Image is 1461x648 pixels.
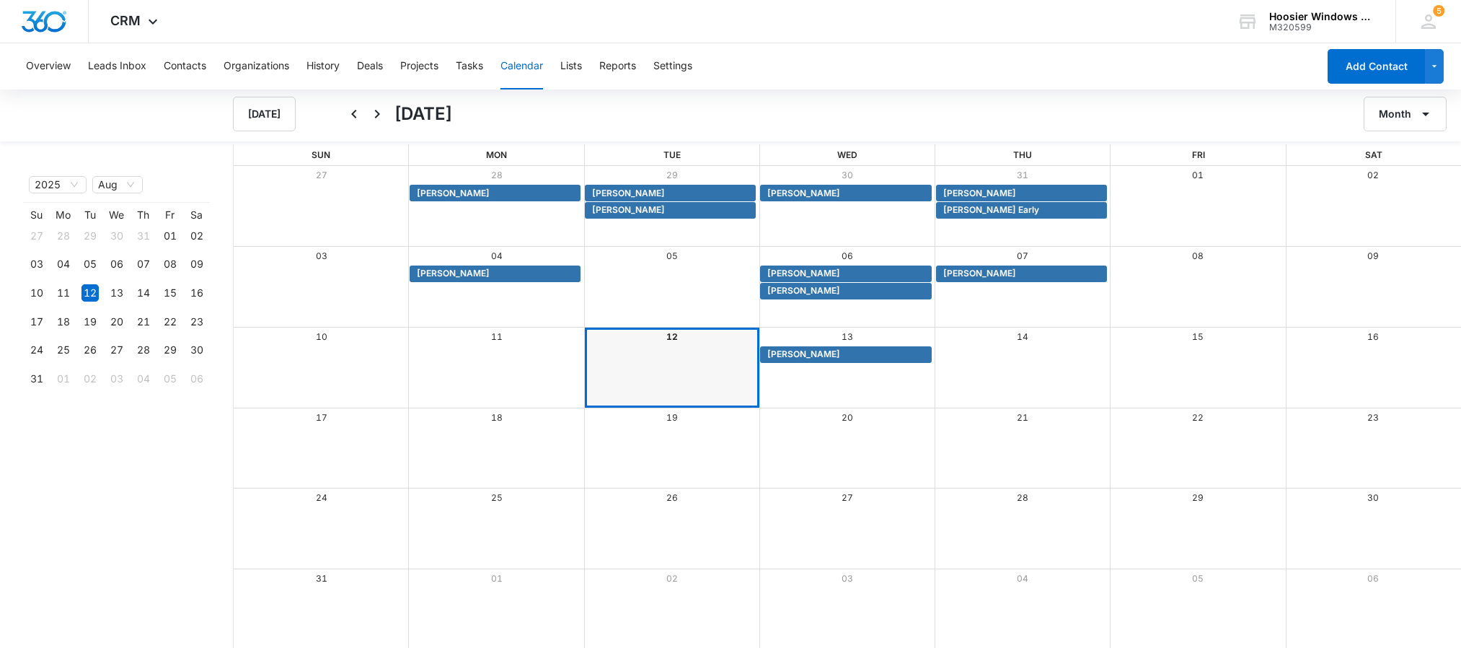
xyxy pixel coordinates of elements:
[394,101,452,127] h1: [DATE]
[23,336,50,365] td: 2025-08-24
[162,370,179,388] div: 05
[162,313,179,330] div: 22
[767,187,840,200] span: [PERSON_NAME]
[233,97,296,131] button: [DATE]
[55,227,72,245] div: 28
[50,222,76,250] td: 2025-07-28
[135,255,152,273] div: 07
[81,370,99,388] div: 02
[135,370,152,388] div: 04
[1433,5,1444,17] span: 5
[76,336,103,365] td: 2025-08-26
[76,307,103,336] td: 2025-08-19
[28,255,45,273] div: 03
[1367,573,1379,584] a: 06
[183,222,210,250] td: 2025-08-02
[417,187,490,200] span: [PERSON_NAME]
[1192,492,1204,503] a: 29
[183,279,210,307] td: 2025-08-16
[156,307,183,336] td: 2025-08-22
[486,149,507,160] span: Mon
[764,187,927,200] div: John Wesseler
[456,43,483,89] button: Tasks
[357,43,383,89] button: Deals
[130,279,156,307] td: 2025-08-14
[108,370,125,388] div: 03
[98,177,137,193] span: Aug
[560,43,582,89] button: Lists
[55,313,72,330] div: 18
[130,307,156,336] td: 2025-08-21
[103,250,130,279] td: 2025-08-06
[491,250,503,261] a: 04
[491,492,503,503] a: 25
[666,412,678,423] a: 19
[28,313,45,330] div: 17
[1367,250,1379,261] a: 09
[55,255,72,273] div: 04
[23,209,50,222] th: Su
[1017,250,1028,261] a: 07
[162,284,179,302] div: 15
[188,313,206,330] div: 23
[162,227,179,245] div: 01
[1017,412,1028,423] a: 21
[764,284,927,297] div: Ethan Paff
[764,267,927,280] div: Daniel Stump
[592,203,665,216] span: [PERSON_NAME]
[76,250,103,279] td: 2025-08-05
[28,370,45,388] div: 31
[76,222,103,250] td: 2025-07-29
[767,267,840,280] span: [PERSON_NAME]
[663,149,681,160] span: Tue
[23,279,50,307] td: 2025-08-10
[1269,11,1374,22] div: account name
[306,43,340,89] button: History
[666,573,678,584] a: 02
[108,313,125,330] div: 20
[183,307,210,336] td: 2025-08-23
[666,170,678,180] a: 29
[183,364,210,393] td: 2025-09-06
[50,364,76,393] td: 2025-09-01
[653,43,692,89] button: Settings
[312,149,330,160] span: Sun
[1367,492,1379,503] a: 30
[88,43,146,89] button: Leads Inbox
[108,227,125,245] div: 30
[183,209,210,222] th: Sa
[400,43,438,89] button: Projects
[1192,149,1205,160] span: Fri
[842,331,853,342] a: 13
[188,370,206,388] div: 06
[316,412,327,423] a: 17
[413,187,577,200] div: Mickie Cadwell
[76,364,103,393] td: 2025-09-02
[108,341,125,359] div: 27
[28,227,45,245] div: 27
[188,341,206,359] div: 30
[76,279,103,307] td: 2025-08-12
[1192,412,1204,423] a: 22
[35,177,81,193] span: 2025
[940,187,1103,200] div: Jon Whiteaker
[103,307,130,336] td: 2025-08-20
[1017,573,1028,584] a: 04
[1364,97,1447,131] button: Month
[162,341,179,359] div: 29
[103,222,130,250] td: 2025-07-30
[156,336,183,365] td: 2025-08-29
[588,187,752,200] div: Carl Crabiel
[135,313,152,330] div: 21
[103,279,130,307] td: 2025-08-13
[599,43,636,89] button: Reports
[1365,149,1382,160] span: Sat
[343,102,366,126] button: Back
[23,364,50,393] td: 2025-08-31
[837,149,857,160] span: Wed
[943,267,1016,280] span: [PERSON_NAME]
[366,102,389,126] button: Next
[316,170,327,180] a: 27
[81,284,99,302] div: 12
[1269,22,1374,32] div: account id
